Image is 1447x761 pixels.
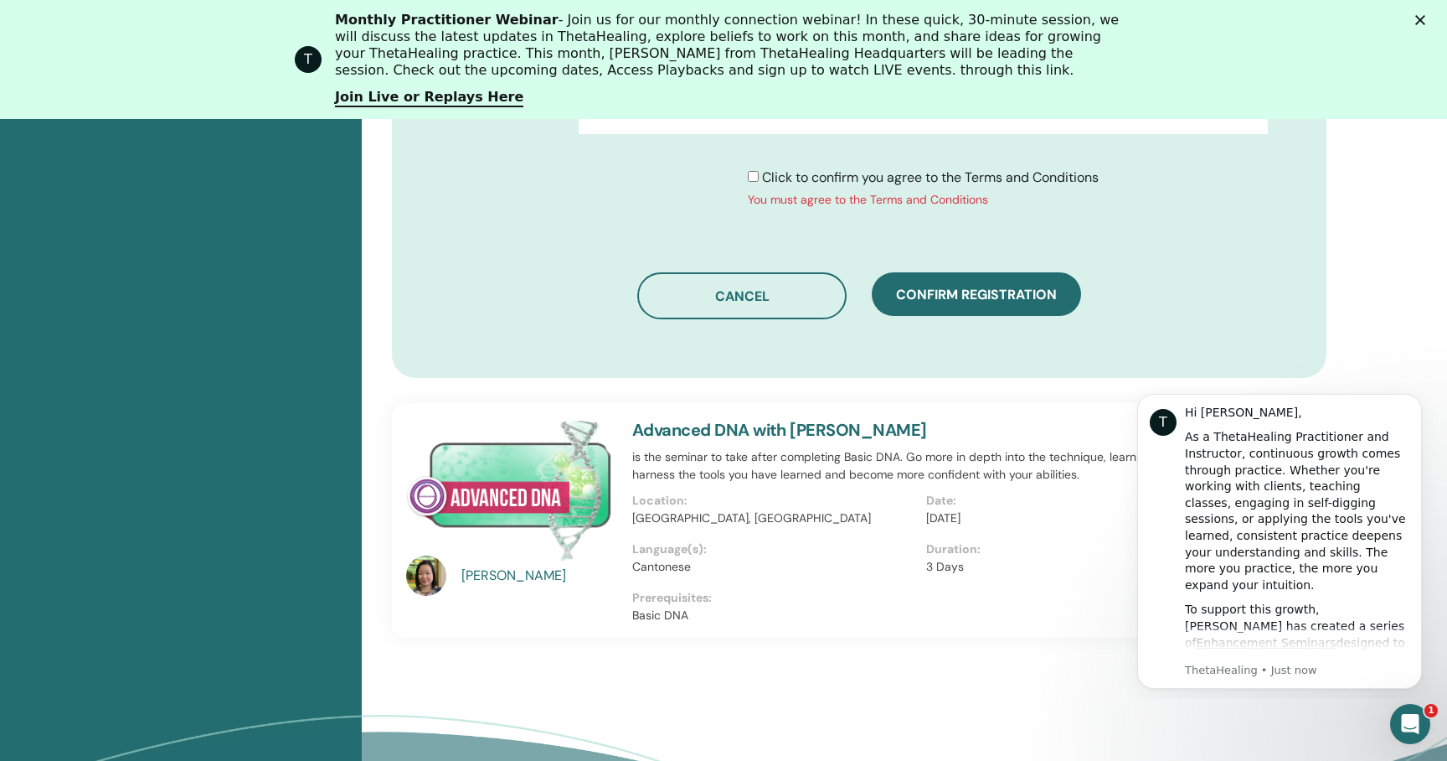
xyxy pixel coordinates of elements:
[461,566,616,586] a: [PERSON_NAME]
[1424,704,1438,717] span: 1
[295,46,322,73] div: Profile image for ThetaHealing
[926,510,1210,527] p: [DATE]
[335,89,523,107] a: Join Live or Replays Here
[715,287,770,305] span: Cancel
[632,448,1220,484] p: is the seminar to take after completing Basic DNA. Go more in depth into the technique, learn how...
[632,589,1220,607] p: Prerequisites:
[896,286,1057,303] span: Confirm registration
[632,510,916,527] p: [GEOGRAPHIC_DATA], [GEOGRAPHIC_DATA]
[592,131,1254,372] p: Lor IpsumDolorsi.ame Cons adipisci elits do eiusm tem incid, utl etdol, magnaali eni adminimve qu...
[73,223,297,404] div: To support this growth, [PERSON_NAME] has created a series of designed to help you refine your kn...
[632,607,1220,624] p: Basic DNA
[872,272,1081,316] button: Confirm registration
[335,12,1125,79] div: - Join us for our monthly connection webinar! In these quick, 30-minute session, we will discuss ...
[406,556,446,596] img: default.jpg
[762,168,1099,186] span: Click to confirm you agree to the Terms and Conditions
[926,492,1210,510] p: Date:
[637,272,847,319] button: Cancel
[632,541,916,558] p: Language(s):
[632,419,926,441] a: Advanced DNA with [PERSON_NAME]
[926,541,1210,558] p: Duration:
[73,284,297,299] p: Message from ThetaHealing, sent Just now
[1112,379,1447,699] iframe: Intercom notifications message
[1415,15,1432,25] div: Close
[748,191,1099,209] div: You must agree to the Terms and Conditions
[85,257,224,271] a: Enhancement Seminars
[926,558,1210,576] p: 3 Days
[335,12,559,28] b: Monthly Practitioner Webinar
[1390,704,1430,744] iframe: Intercom live chat
[406,420,612,561] img: Advanced DNA
[632,558,916,576] p: Cantonese
[632,492,916,510] p: Location:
